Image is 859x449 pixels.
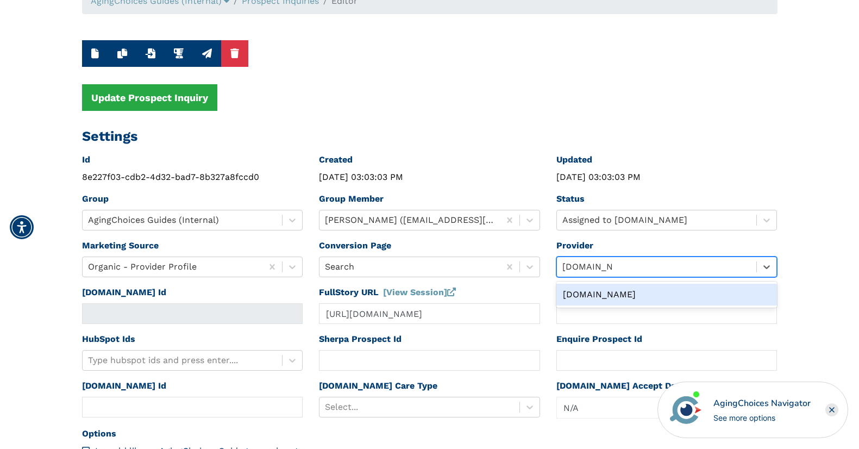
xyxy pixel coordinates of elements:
label: [DOMAIN_NAME] Id [82,286,166,299]
label: [DOMAIN_NAME] Care Type [319,379,437,392]
h2: Settings [82,128,778,145]
div: [DATE] 03:03:03 PM [556,171,778,184]
button: Run Integration [165,40,193,67]
label: Sherpa Prospect Id [319,333,402,346]
label: [DOMAIN_NAME] Id [82,379,166,392]
button: Delete [221,40,248,67]
div: [DATE] 03:03:03 PM [319,171,540,184]
label: Id [82,153,90,166]
img: avatar [667,391,704,428]
button: Run Caring Integration [193,40,221,67]
div: 8e227f03-cdb2-4d32-bad7-8b327a8fccd0 [82,171,303,184]
label: Marketing Source [82,239,159,252]
label: Status [556,192,585,205]
div: Popover trigger [556,397,778,419]
label: Options [82,427,116,440]
label: Conversion Page [319,239,391,252]
label: [DOMAIN_NAME] Accept Date [556,379,685,392]
label: Group Member [319,192,384,205]
label: Updated [556,153,592,166]
label: HubSpot Ids [82,333,135,346]
div: Accessibility Menu [10,215,34,239]
button: New [82,40,108,67]
div: Close [825,403,838,416]
button: Duplicate [108,40,136,67]
div: [DOMAIN_NAME] [556,284,778,305]
div: See more options [713,412,811,423]
label: Created [319,153,353,166]
label: Enquire Prospect Id [556,333,642,346]
button: Import from youcanbook.me [136,40,165,67]
div: AgingChoices Navigator [713,397,811,410]
label: Provider [556,239,593,252]
a: [View Session] [383,287,456,297]
label: FullStory URL [319,286,456,299]
label: Group [82,192,109,205]
button: Update Prospect Inquiry [82,84,217,111]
